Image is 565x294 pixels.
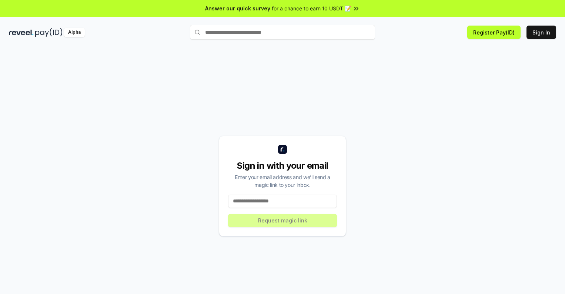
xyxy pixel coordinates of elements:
img: reveel_dark [9,28,34,37]
div: Enter your email address and we’ll send a magic link to your inbox. [228,173,337,189]
div: Sign in with your email [228,160,337,172]
span: for a chance to earn 10 USDT 📝 [272,4,351,12]
img: pay_id [35,28,63,37]
button: Register Pay(ID) [467,26,521,39]
button: Sign In [526,26,556,39]
span: Answer our quick survey [205,4,270,12]
img: logo_small [278,145,287,154]
div: Alpha [64,28,85,37]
